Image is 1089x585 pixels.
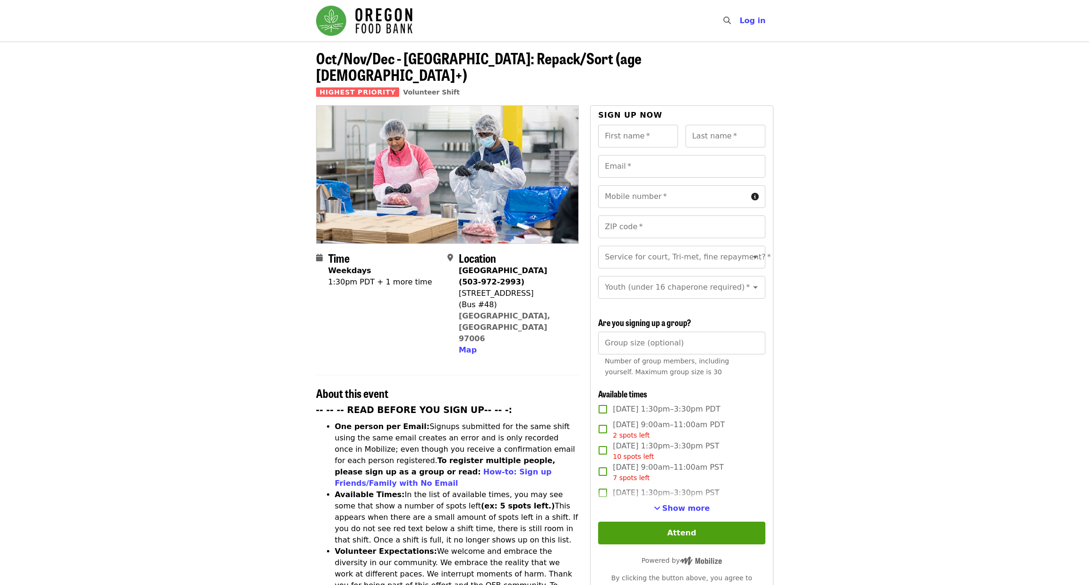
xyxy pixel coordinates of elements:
[335,489,579,546] li: In the list of available times, you may see some that show a number of spots left This appears wh...
[662,504,710,513] span: Show more
[335,421,579,489] li: Signups submitted for the same shift using the same email creates an error and is only recorded o...
[316,253,323,262] i: calendar icon
[459,299,571,310] div: (Bus #48)
[654,503,710,514] button: See more timeslots
[316,6,412,36] img: Oregon Food Bank - Home
[317,106,579,243] img: Oct/Nov/Dec - Beaverton: Repack/Sort (age 10+) organized by Oregon Food Bank
[459,249,496,266] span: Location
[328,249,350,266] span: Time
[316,87,400,97] span: Highest Priority
[459,345,477,354] span: Map
[749,281,762,294] button: Open
[598,215,765,238] input: ZIP code
[613,404,720,415] span: [DATE] 1:30pm–3:30pm PDT
[613,440,719,462] span: [DATE] 1:30pm–3:30pm PST
[459,266,547,286] strong: [GEOGRAPHIC_DATA] (503-972-2993)
[459,344,477,356] button: Map
[335,422,430,431] strong: One person per Email:
[328,276,432,288] div: 1:30pm PDT + 1 more time
[732,11,773,30] button: Log in
[335,490,405,499] strong: Available Times:
[605,357,729,376] span: Number of group members, including yourself. Maximum group size is 30
[598,111,662,120] span: Sign up now
[447,253,453,262] i: map-marker-alt icon
[723,16,731,25] i: search icon
[335,467,552,488] a: How-to: Sign up Friends/Family with No Email
[335,547,437,556] strong: Volunteer Expectations:
[598,155,765,178] input: Email
[642,557,722,564] span: Powered by
[737,9,744,32] input: Search
[749,250,762,264] button: Open
[613,462,724,483] span: [DATE] 9:00am–11:00am PST
[481,501,555,510] strong: (ex: 5 spots left.)
[316,385,388,401] span: About this event
[598,316,691,328] span: Are you signing up a group?
[613,453,654,460] span: 10 spots left
[598,522,765,544] button: Attend
[316,47,642,86] span: Oct/Nov/Dec - [GEOGRAPHIC_DATA]: Repack/Sort (age [DEMOGRAPHIC_DATA]+)
[459,311,550,343] a: [GEOGRAPHIC_DATA], [GEOGRAPHIC_DATA] 97006
[328,266,371,275] strong: Weekdays
[739,16,765,25] span: Log in
[613,419,725,440] span: [DATE] 9:00am–11:00am PDT
[751,192,759,201] i: circle-info icon
[403,88,460,96] a: Volunteer Shift
[613,431,650,439] span: 2 spots left
[598,185,747,208] input: Mobile number
[598,332,765,354] input: [object Object]
[613,474,650,482] span: 7 spots left
[598,387,647,400] span: Available times
[598,125,678,147] input: First name
[680,557,722,565] img: Powered by Mobilize
[613,487,719,499] span: [DATE] 1:30pm–3:30pm PST
[459,288,571,299] div: [STREET_ADDRESS]
[316,405,513,415] strong: -- -- -- READ BEFORE YOU SIGN UP-- -- -:
[335,456,556,476] strong: To register multiple people, please sign up as a group or read:
[686,125,765,147] input: Last name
